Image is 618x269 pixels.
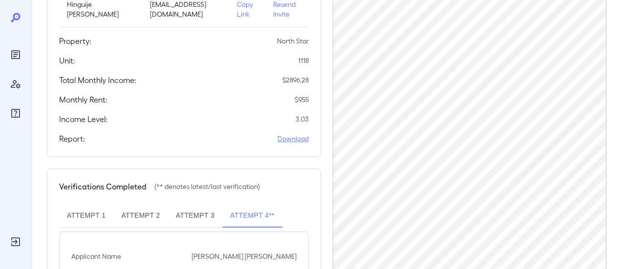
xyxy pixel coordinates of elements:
[59,94,107,105] h5: Monthly Rent:
[59,35,91,47] h5: Property:
[282,75,309,85] p: $ 2896.28
[8,234,23,249] div: Log Out
[8,47,23,62] div: Reports
[277,134,309,144] a: Download
[154,182,260,191] p: (** denotes latest/last verification)
[71,251,121,261] p: Applicant Name
[59,181,147,192] h5: Verifications Completed
[59,55,75,66] h5: Unit:
[296,114,309,124] p: 3.03
[59,113,107,125] h5: Income Level:
[295,95,309,104] p: $ 955
[222,204,282,228] button: Attempt 4**
[59,74,136,86] h5: Total Monthly Income:
[113,204,168,228] button: Attempt 2
[168,204,222,228] button: Attempt 3
[192,251,297,261] p: [PERSON_NAME] [PERSON_NAME]
[8,76,23,92] div: Manage Users
[277,36,309,46] p: North Star
[59,204,113,228] button: Attempt 1
[8,105,23,121] div: FAQ
[298,56,309,65] p: 1118
[59,133,85,145] h5: Report:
